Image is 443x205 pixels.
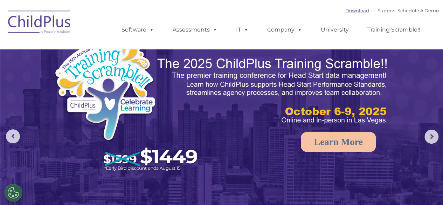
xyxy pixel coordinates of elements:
font: | [345,8,439,13]
a: Support [378,8,396,13]
span: Last name [97,46,119,52]
iframe: Chat Widget [408,171,443,205]
a: IT [229,23,256,37]
a: Training Scramble!! [360,23,427,37]
a: Company [260,23,309,37]
a: Schedule A Demo [397,8,439,13]
a: University [314,23,356,37]
button: Cookies Settings [5,184,22,201]
a: Software [115,23,161,37]
span: Phone number [97,75,127,80]
a: Download [345,8,369,13]
img: ChildPlus by Procare Solutions [5,6,75,41]
a: Assessments [166,23,224,37]
a: Learn More [301,132,376,152]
